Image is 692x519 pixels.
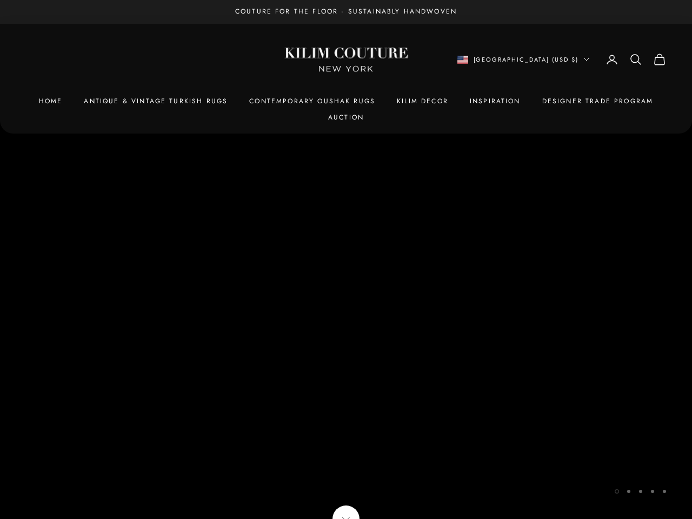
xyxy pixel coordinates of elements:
a: Designer Trade Program [542,96,654,107]
summary: Kilim Decor [397,96,448,107]
nav: Primary navigation [26,96,666,123]
a: Contemporary Oushak Rugs [249,96,375,107]
p: Couture for the Floor · Sustainably Handwoven [235,6,457,17]
span: [GEOGRAPHIC_DATA] (USD $) [474,55,579,64]
a: Inspiration [470,96,521,107]
a: Auction [328,112,364,123]
a: Antique & Vintage Turkish Rugs [84,96,228,107]
img: United States [457,56,468,64]
nav: Secondary navigation [457,53,667,66]
a: Home [39,96,63,107]
button: Change country or currency [457,55,590,64]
